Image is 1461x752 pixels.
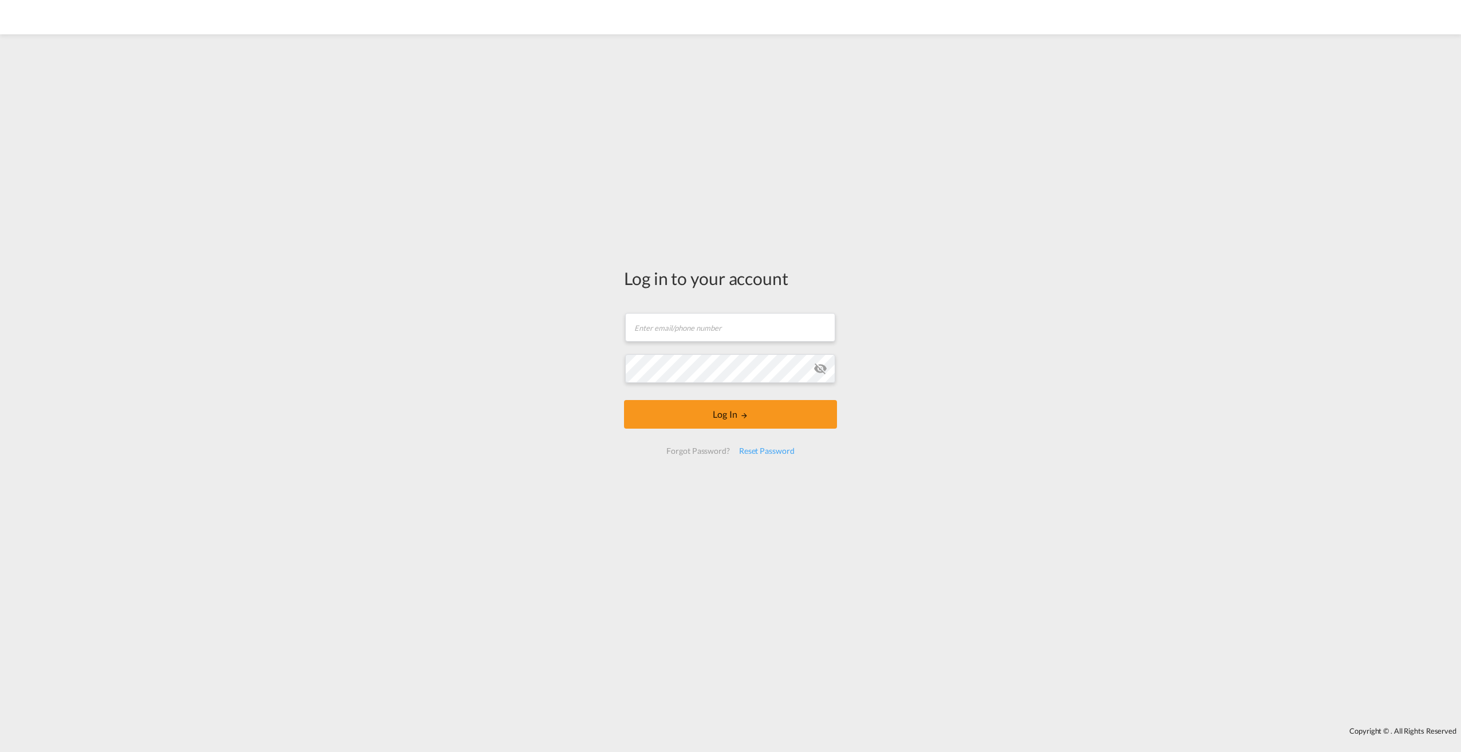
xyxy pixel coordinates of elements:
[624,400,837,429] button: LOGIN
[814,362,827,375] md-icon: icon-eye-off
[662,441,734,461] div: Forgot Password?
[625,313,835,342] input: Enter email/phone number
[735,441,799,461] div: Reset Password
[624,266,837,290] div: Log in to your account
